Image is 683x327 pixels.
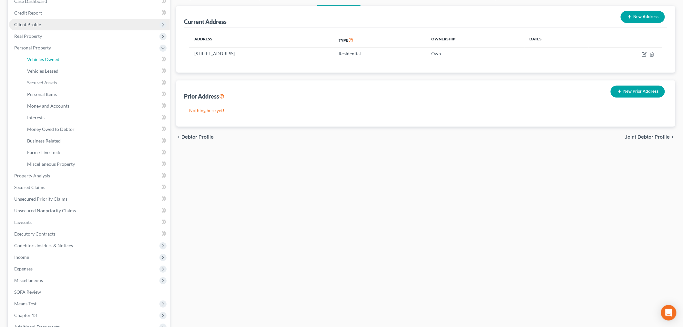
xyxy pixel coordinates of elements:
a: Personal Items [22,89,170,100]
span: Debtor Profile [181,134,214,140]
button: Joint Debtor Profile chevron_right [625,134,675,140]
button: New Prior Address [611,86,665,98]
i: chevron_right [670,134,675,140]
span: Money Owed to Debtor [27,126,75,132]
span: Business Related [27,138,61,143]
a: Secured Claims [9,182,170,193]
span: Vehicles Owned [27,57,59,62]
span: SOFA Review [14,289,41,295]
span: Chapter 13 [14,312,37,318]
span: Codebtors Insiders & Notices [14,243,73,248]
div: Prior Address [184,92,224,100]
span: Secured Claims [14,185,45,190]
span: Vehicles Leased [27,68,58,74]
td: Residential [333,47,426,60]
button: chevron_left Debtor Profile [176,134,214,140]
span: Means Test [14,301,36,306]
span: Farm / Livestock [27,150,60,155]
span: Property Analysis [14,173,50,178]
a: SOFA Review [9,286,170,298]
i: chevron_left [176,134,181,140]
span: Real Property [14,33,42,39]
th: Dates [525,33,589,47]
span: Personal Property [14,45,51,50]
span: Money and Accounts [27,103,69,109]
button: New Address [621,11,665,23]
a: Farm / Livestock [22,147,170,158]
th: Ownership [426,33,525,47]
td: Own [426,47,525,60]
span: Executory Contracts [14,231,56,237]
span: Credit Report [14,10,42,16]
span: Lawsuits [14,219,32,225]
div: Open Intercom Messenger [661,305,677,321]
p: Nothing here yet! [189,107,662,114]
span: Income [14,254,29,260]
a: Vehicles Owned [22,54,170,65]
span: Secured Assets [27,80,57,85]
a: Credit Report [9,7,170,19]
a: Money Owed to Debtor [22,123,170,135]
span: Personal Items [27,91,57,97]
a: Vehicles Leased [22,65,170,77]
a: Executory Contracts [9,228,170,240]
div: Current Address [184,18,227,26]
span: Miscellaneous [14,278,43,283]
a: Business Related [22,135,170,147]
a: Property Analysis [9,170,170,182]
a: Lawsuits [9,216,170,228]
span: Miscellaneous Property [27,161,75,167]
span: Interests [27,115,45,120]
th: Type [333,33,426,47]
th: Address [189,33,333,47]
td: [STREET_ADDRESS] [189,47,333,60]
a: Miscellaneous Property [22,158,170,170]
span: Unsecured Priority Claims [14,196,67,202]
a: Unsecured Nonpriority Claims [9,205,170,216]
span: Expenses [14,266,33,271]
a: Interests [22,112,170,123]
span: Client Profile [14,22,41,27]
a: Secured Assets [22,77,170,89]
span: Joint Debtor Profile [625,134,670,140]
a: Money and Accounts [22,100,170,112]
span: Unsecured Nonpriority Claims [14,208,76,213]
a: Unsecured Priority Claims [9,193,170,205]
